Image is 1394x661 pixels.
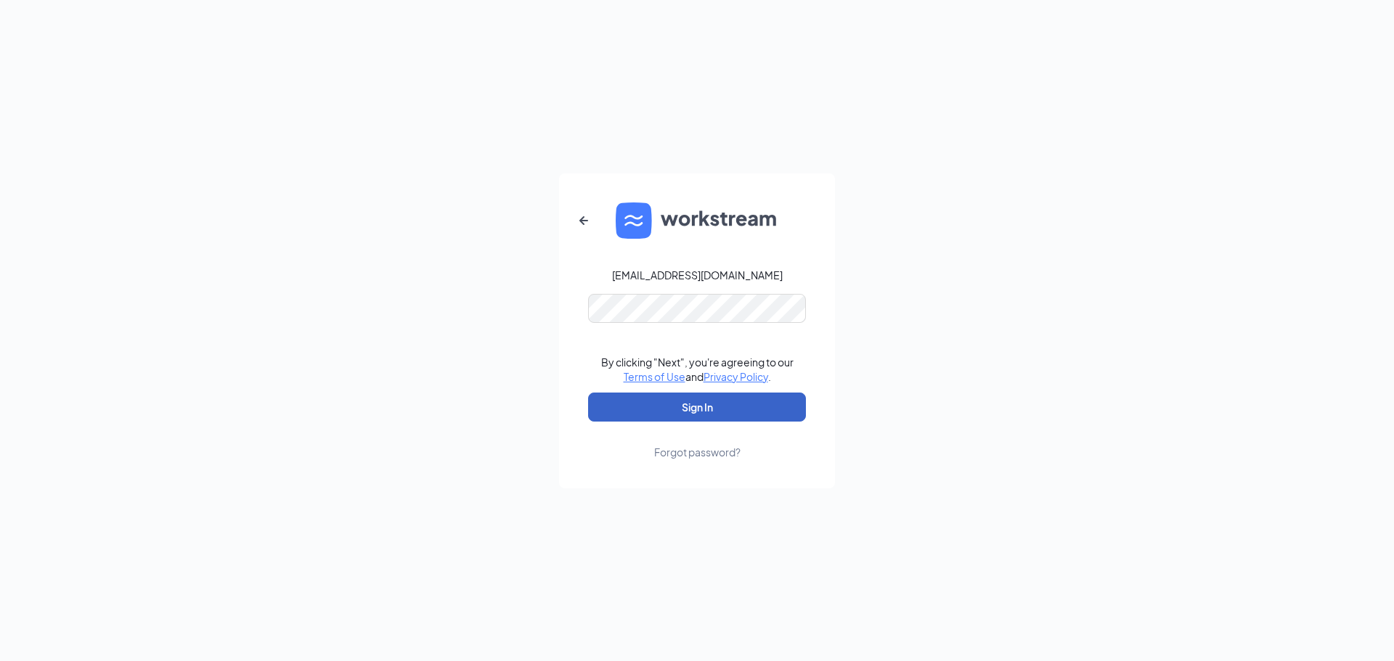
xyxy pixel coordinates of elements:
[624,370,685,383] a: Terms of Use
[616,202,778,239] img: WS logo and Workstream text
[566,203,601,238] button: ArrowLeftNew
[588,393,806,422] button: Sign In
[704,370,768,383] a: Privacy Policy
[612,268,783,282] div: [EMAIL_ADDRESS][DOMAIN_NAME]
[575,212,592,229] svg: ArrowLeftNew
[601,355,794,384] div: By clicking "Next", you're agreeing to our and .
[654,422,741,459] a: Forgot password?
[654,445,741,459] div: Forgot password?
